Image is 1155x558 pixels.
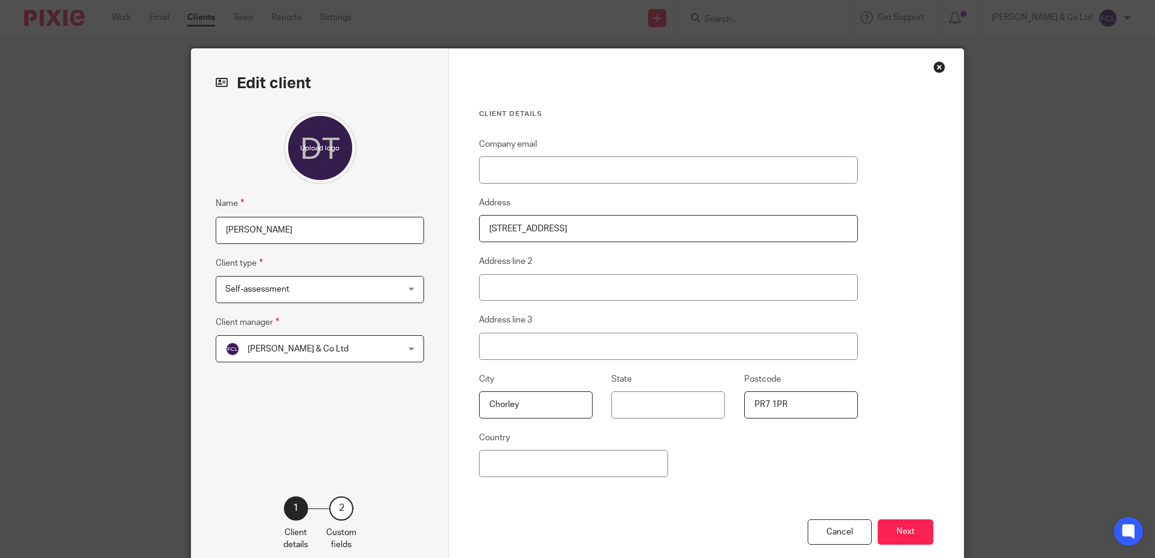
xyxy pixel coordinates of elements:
[283,527,308,551] p: Client details
[479,255,532,268] label: Address line 2
[479,373,494,385] label: City
[329,496,353,521] div: 2
[479,197,510,209] label: Address
[225,342,240,356] img: svg%3E
[808,519,872,545] div: Cancel
[479,314,532,326] label: Address line 3
[479,138,537,150] label: Company email
[216,196,244,210] label: Name
[216,256,263,270] label: Client type
[326,527,356,551] p: Custom fields
[933,61,945,73] div: Close this dialog window
[611,373,632,385] label: State
[479,432,510,444] label: Country
[216,73,424,94] h2: Edit client
[479,109,858,119] h3: Client details
[248,345,349,353] span: [PERSON_NAME] & Co Ltd
[878,519,933,545] button: Next
[216,315,279,329] label: Client manager
[284,496,308,521] div: 1
[225,285,289,293] span: Self-assessment
[744,373,781,385] label: Postcode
